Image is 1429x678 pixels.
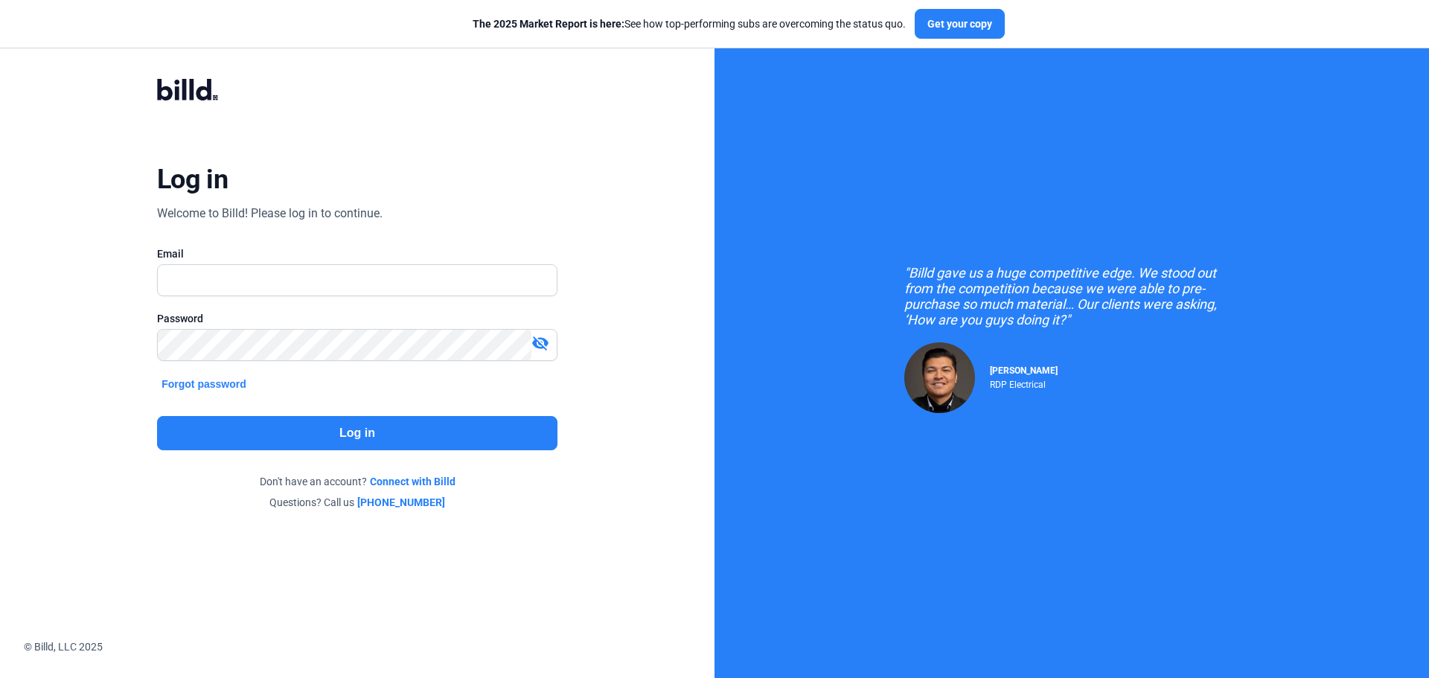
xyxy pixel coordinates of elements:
div: Email [157,246,557,261]
div: "Billd gave us a huge competitive edge. We stood out from the competition because we were able to... [904,265,1239,327]
button: Log in [157,416,557,450]
mat-icon: visibility_off [531,334,549,352]
div: Welcome to Billd! Please log in to continue. [157,205,383,223]
a: Connect with Billd [370,474,455,489]
button: Forgot password [157,376,251,392]
div: See how top-performing subs are overcoming the status quo. [473,16,906,31]
span: The 2025 Market Report is here: [473,18,624,30]
button: Get your copy [915,9,1005,39]
div: Password [157,311,557,326]
div: Don't have an account? [157,474,557,489]
a: [PHONE_NUMBER] [357,495,445,510]
div: RDP Electrical [990,376,1058,390]
div: Questions? Call us [157,495,557,510]
div: Log in [157,163,228,196]
span: [PERSON_NAME] [990,365,1058,376]
img: Raul Pacheco [904,342,975,413]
